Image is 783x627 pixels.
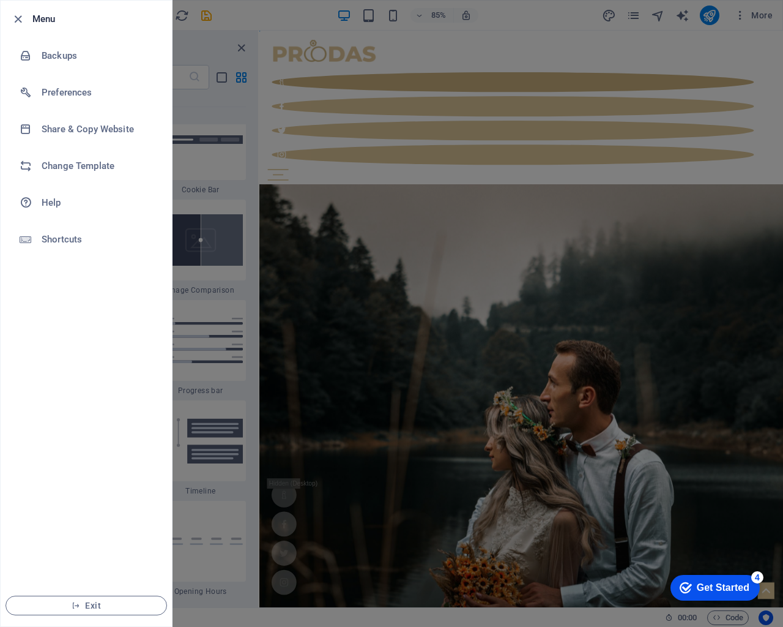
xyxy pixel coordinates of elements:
h6: Preferences [42,85,155,100]
div: Get Started [35,13,88,24]
h6: Backups [42,48,155,63]
span: Exit [16,601,157,610]
button: Exit [6,596,167,615]
h6: Share & Copy Website [42,122,155,137]
div: Get Started 4 items remaining, 20% complete [9,6,98,32]
h6: Help [42,195,155,210]
h6: Change Template [42,159,155,173]
a: Help [1,184,172,221]
div: 4 [90,2,102,15]
h6: Shortcuts [42,232,155,247]
h6: Menu [32,12,162,26]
